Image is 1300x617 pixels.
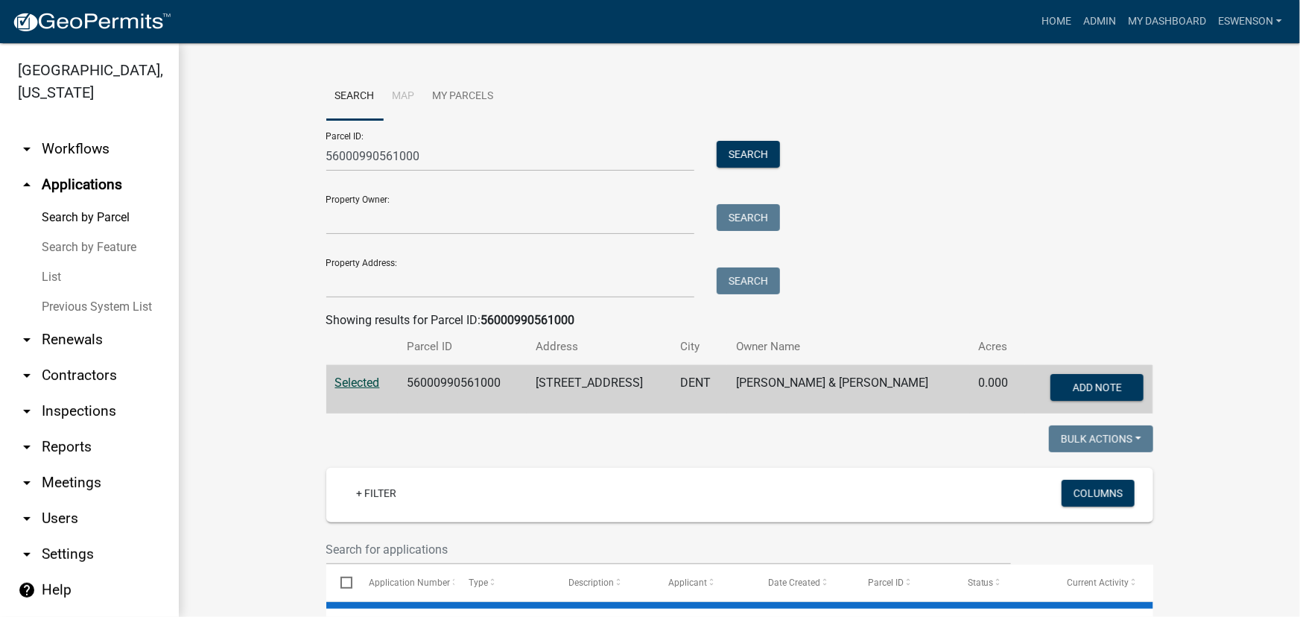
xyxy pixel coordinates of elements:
[369,578,450,588] span: Application Number
[727,329,969,364] th: Owner Name
[424,73,503,121] a: My Parcels
[1062,480,1135,507] button: Columns
[18,140,36,158] i: arrow_drop_down
[18,474,36,492] i: arrow_drop_down
[469,578,488,588] span: Type
[18,510,36,528] i: arrow_drop_down
[355,565,454,601] datatable-header-cell: Application Number
[1036,7,1077,36] a: Home
[970,365,1025,414] td: 0.000
[968,578,994,588] span: Status
[18,367,36,385] i: arrow_drop_down
[18,545,36,563] i: arrow_drop_down
[671,329,727,364] th: City
[335,376,380,390] a: Selected
[1068,578,1129,588] span: Current Activity
[326,565,355,601] datatable-header-cell: Select
[868,578,904,588] span: Parcel ID
[1212,7,1288,36] a: eswenson
[727,365,969,414] td: [PERSON_NAME] & [PERSON_NAME]
[527,329,671,364] th: Address
[1049,425,1153,452] button: Bulk Actions
[717,141,780,168] button: Search
[1077,7,1122,36] a: Admin
[568,578,614,588] span: Description
[18,176,36,194] i: arrow_drop_up
[18,581,36,599] i: help
[1050,374,1144,401] button: Add Note
[326,311,1153,329] div: Showing results for Parcel ID:
[1053,565,1153,601] datatable-header-cell: Current Activity
[344,480,408,507] a: + Filter
[1073,382,1122,393] span: Add Note
[527,365,671,414] td: [STREET_ADDRESS]
[398,365,527,414] td: 56000990561000
[717,204,780,231] button: Search
[1122,7,1212,36] a: My Dashboard
[768,578,820,588] span: Date Created
[18,402,36,420] i: arrow_drop_down
[398,329,527,364] th: Parcel ID
[326,73,384,121] a: Search
[481,313,575,327] strong: 56000990561000
[717,268,780,294] button: Search
[754,565,854,601] datatable-header-cell: Date Created
[554,565,654,601] datatable-header-cell: Description
[854,565,954,601] datatable-header-cell: Parcel ID
[668,578,707,588] span: Applicant
[326,534,1012,565] input: Search for applications
[954,565,1053,601] datatable-header-cell: Status
[18,438,36,456] i: arrow_drop_down
[970,329,1025,364] th: Acres
[671,365,727,414] td: DENT
[18,331,36,349] i: arrow_drop_down
[454,565,554,601] datatable-header-cell: Type
[654,565,754,601] datatable-header-cell: Applicant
